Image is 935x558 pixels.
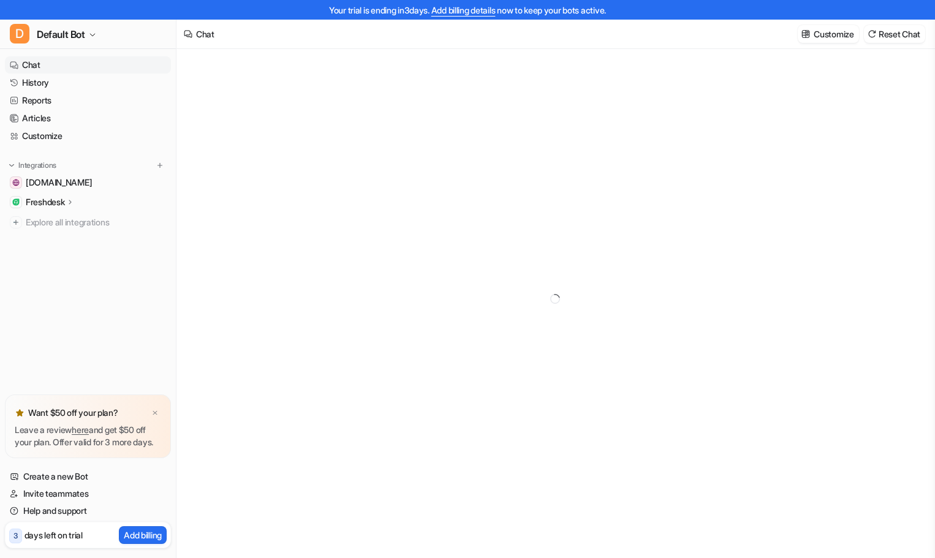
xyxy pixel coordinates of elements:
[801,29,810,39] img: customize
[26,213,166,232] span: Explore all integrations
[37,26,85,43] span: Default Bot
[798,25,858,43] button: Customize
[12,179,20,186] img: support.dartfish.tv
[151,409,159,417] img: x
[18,160,56,170] p: Integrations
[25,529,83,541] p: days left on trial
[868,29,876,39] img: reset
[5,127,171,145] a: Customize
[5,214,171,231] a: Explore all integrations
[814,28,854,40] p: Customize
[10,24,29,43] span: D
[5,159,60,172] button: Integrations
[119,526,167,544] button: Add billing
[5,502,171,519] a: Help and support
[5,174,171,191] a: support.dartfish.tv[DOMAIN_NAME]
[72,424,89,435] a: here
[26,196,64,208] p: Freshdesk
[5,92,171,109] a: Reports
[156,161,164,170] img: menu_add.svg
[5,485,171,502] a: Invite teammates
[5,468,171,485] a: Create a new Bot
[431,5,496,15] a: Add billing details
[124,529,162,541] p: Add billing
[26,176,92,189] span: [DOMAIN_NAME]
[10,216,22,228] img: explore all integrations
[15,408,25,418] img: star
[15,424,161,448] p: Leave a review and get $50 off your plan. Offer valid for 3 more days.
[12,198,20,206] img: Freshdesk
[5,56,171,74] a: Chat
[196,28,214,40] div: Chat
[13,530,18,541] p: 3
[28,407,118,419] p: Want $50 off your plan?
[5,74,171,91] a: History
[864,25,925,43] button: Reset Chat
[7,161,16,170] img: expand menu
[5,110,171,127] a: Articles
